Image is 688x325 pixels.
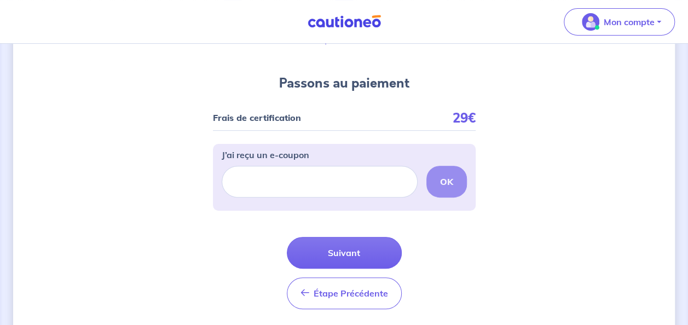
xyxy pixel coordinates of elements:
img: illu_account_valid_menu.svg [582,13,599,31]
button: Étape Précédente [287,277,402,309]
p: Frais de certification [213,114,301,121]
span: Étape Précédente [314,288,388,299]
img: Cautioneo [303,15,385,28]
label: Justificatifs locataire [222,22,244,44]
p: Mon compte [604,15,655,28]
label: Confirmation d'envoi [445,22,467,44]
button: illu_account_valid_menu.svgMon compte [564,8,675,36]
label: Informations paiement [333,22,355,44]
p: J’ai reçu un e-coupon [222,148,309,161]
button: Suivant [287,237,402,269]
p: 29€ [453,114,476,121]
h4: Passons au paiement [279,74,409,92]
